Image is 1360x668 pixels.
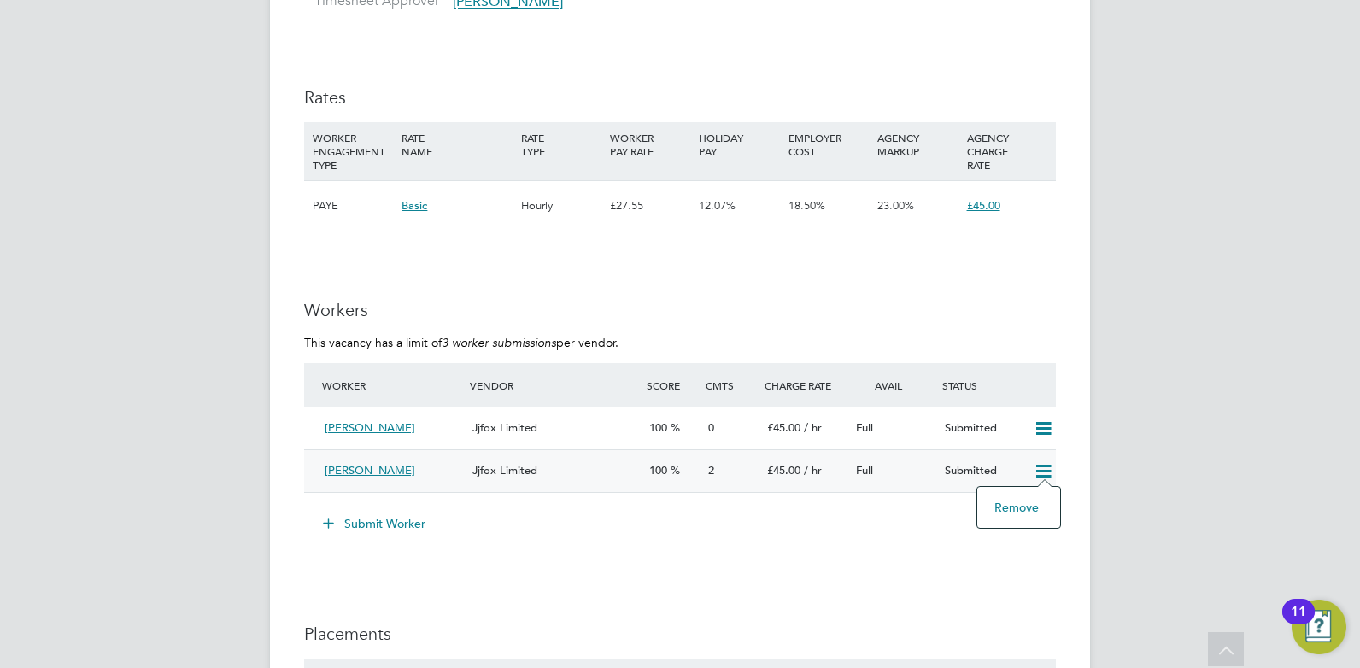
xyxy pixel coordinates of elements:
div: 11 [1291,612,1306,634]
button: Open Resource Center, 11 new notifications [1292,600,1346,654]
div: Status [938,370,1056,401]
span: £45.00 [767,463,800,478]
span: Full [856,420,873,435]
p: This vacancy has a limit of per vendor. [304,335,1056,350]
div: AGENCY CHARGE RATE [963,122,1052,180]
button: Submit Worker [311,510,439,537]
div: Score [642,370,701,401]
div: WORKER PAY RATE [606,122,695,167]
span: 12.07% [699,198,736,213]
span: / hr [804,420,822,435]
span: £45.00 [967,198,1000,213]
span: Jjfox Limited [472,420,537,435]
h3: Placements [304,623,1056,645]
span: 100 [649,463,667,478]
div: Cmts [701,370,760,401]
div: Avail [849,370,938,401]
div: EMPLOYER COST [784,122,873,167]
span: Basic [402,198,427,213]
div: Charge Rate [760,370,849,401]
span: / hr [804,463,822,478]
div: RATE TYPE [517,122,606,167]
span: [PERSON_NAME] [325,420,415,435]
em: 3 worker submissions [442,335,556,350]
span: 0 [708,420,714,435]
span: [PERSON_NAME] [325,463,415,478]
span: 2 [708,463,714,478]
li: Remove [986,495,1052,519]
span: £45.00 [767,420,800,435]
div: Submitted [938,414,1027,442]
div: WORKER ENGAGEMENT TYPE [308,122,397,180]
span: 100 [649,420,667,435]
span: Full [856,463,873,478]
div: RATE NAME [397,122,516,167]
div: PAYE [308,181,397,231]
div: Vendor [466,370,642,401]
h3: Workers [304,299,1056,321]
span: 23.00% [877,198,914,213]
div: Worker [318,370,466,401]
div: HOLIDAY PAY [695,122,783,167]
div: AGENCY MARKUP [873,122,962,167]
span: 18.50% [788,198,825,213]
div: Submitted [938,457,1027,485]
div: Hourly [517,181,606,231]
span: Jjfox Limited [472,463,537,478]
div: £27.55 [606,181,695,231]
h3: Rates [304,86,1056,108]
